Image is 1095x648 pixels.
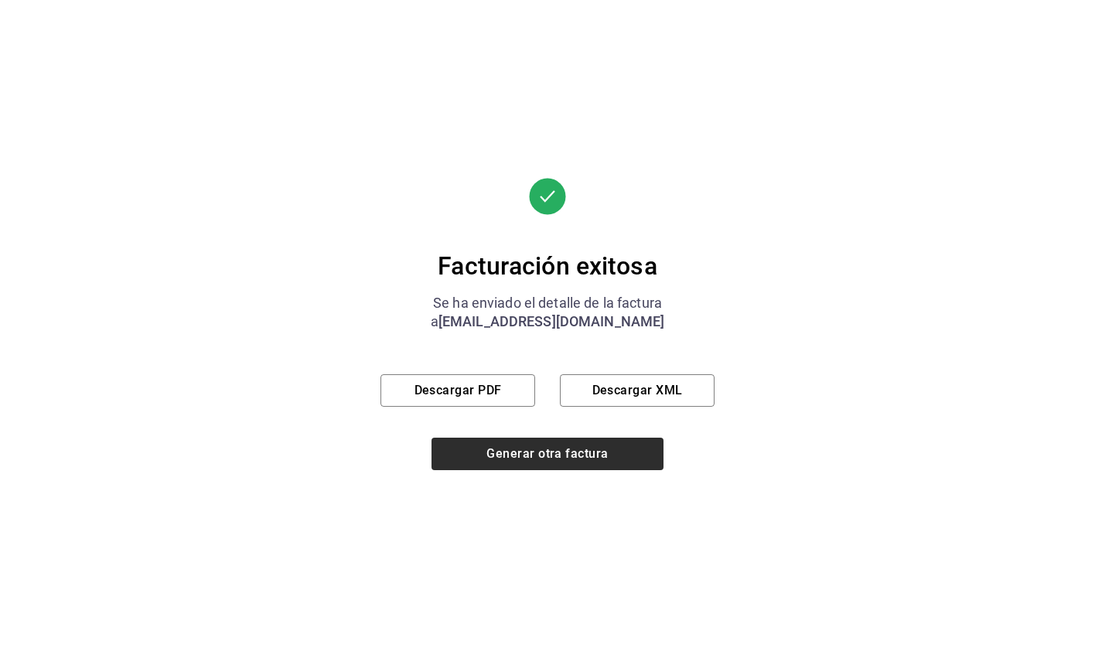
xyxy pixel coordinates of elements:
button: Descargar XML [560,374,715,407]
div: Facturación exitosa [380,251,715,281]
button: Generar otra factura [432,438,663,470]
button: Descargar PDF [380,374,535,407]
span: [EMAIL_ADDRESS][DOMAIN_NAME] [438,313,665,329]
div: Se ha enviado el detalle de la factura [380,294,715,312]
div: a [380,312,715,331]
